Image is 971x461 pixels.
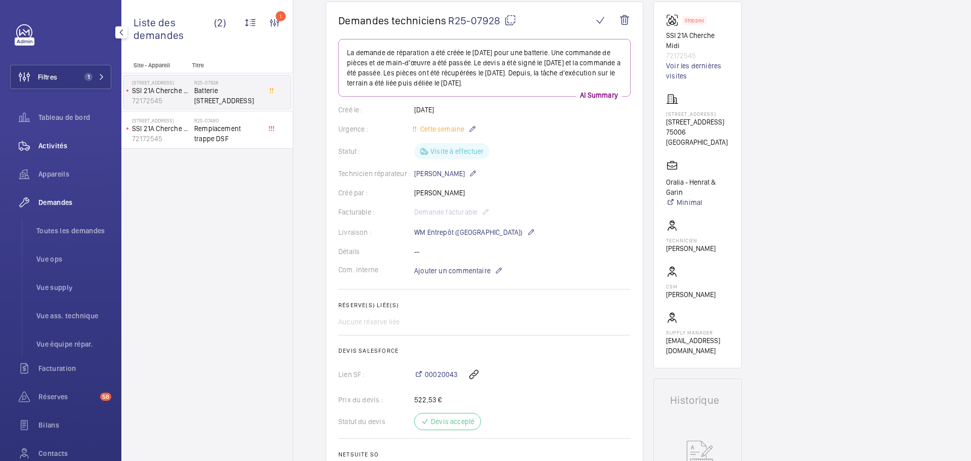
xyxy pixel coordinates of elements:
p: WM Entrepôt ([GEOGRAPHIC_DATA]) [414,226,535,238]
span: Vue ass. technique [36,311,111,321]
span: 00020043 [425,369,458,380]
a: 00020043 [414,369,458,380]
span: Appareils [38,169,111,179]
p: Supply manager [666,329,729,336]
span: Filtres [38,72,57,82]
span: Ajouter un commentaire [414,266,491,276]
p: Oralia - Henrat & Garin [666,177,729,197]
span: Cette semaine [418,125,464,133]
span: Facturation [38,363,111,373]
span: Remplacement trappe DSF [194,123,261,144]
span: 58 [100,393,111,401]
span: Réserves [38,392,96,402]
p: Site - Appareil [121,62,188,69]
h1: Historique [670,395,725,405]
p: [EMAIL_ADDRESS][DOMAIN_NAME] [666,336,729,356]
p: [STREET_ADDRESS] [132,117,190,123]
p: 72172545 [132,96,190,106]
span: Vue supply [36,282,111,292]
h2: R25-07480 [194,117,261,123]
p: SSI 21A Cherche Midi [666,30,729,51]
p: SSI 21A Cherche Midi [132,123,190,134]
p: 75006 [GEOGRAPHIC_DATA] [666,127,729,147]
span: Demandes techniciens [338,14,446,27]
h2: R25-07928 [194,79,261,86]
span: R25-07928 [448,14,516,27]
h2: Netsuite SO [338,451,631,458]
span: 1 [84,73,93,81]
p: AI Summary [576,90,622,100]
a: Voir les dernières visites [666,61,729,81]
span: Liste des demandes [134,16,214,41]
p: [PERSON_NAME] [666,243,716,254]
span: Bilans [38,420,111,430]
p: [STREET_ADDRESS] [666,117,729,127]
span: Demandes [38,197,111,207]
p: 72172545 [132,134,190,144]
p: [STREET_ADDRESS] [666,111,729,117]
p: Technicien [666,237,716,243]
p: SSI 21A Cherche Midi [132,86,190,96]
span: Vue ops [36,254,111,264]
span: Tableau de bord [38,112,111,122]
p: 72172545 [666,51,729,61]
img: fire_alarm.svg [666,14,682,26]
p: [PERSON_NAME] [666,289,716,300]
span: Batterie [STREET_ADDRESS] [194,86,261,106]
p: Titre [192,62,259,69]
p: [PERSON_NAME] [414,167,477,180]
button: Filtres1 [10,65,111,89]
h2: Devis Salesforce [338,347,631,354]
h2: Réserve(s) liée(s) [338,302,631,309]
span: Vue équipe répar. [36,339,111,349]
span: Activités [38,141,111,151]
span: Contacts [38,448,111,458]
a: Minimal [666,197,729,207]
p: La demande de réparation a été créée le [DATE] pour une batterie. Une commande de pièces et de ma... [347,48,622,88]
p: [STREET_ADDRESS] [132,79,190,86]
p: CSM [666,283,716,289]
span: Toutes les demandes [36,226,111,236]
p: Stopped [685,19,704,22]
